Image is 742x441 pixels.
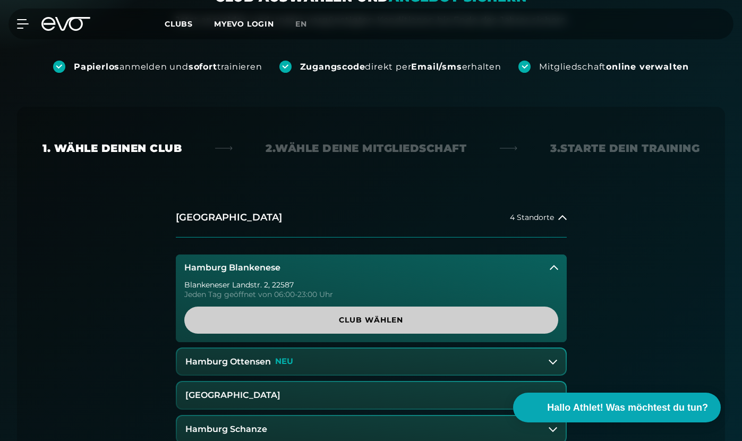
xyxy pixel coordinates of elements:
[176,211,282,224] h2: [GEOGRAPHIC_DATA]
[300,61,501,73] div: direkt per erhalten
[184,307,558,334] a: Club wählen
[275,357,293,366] p: NEU
[176,198,567,238] button: [GEOGRAPHIC_DATA]4 Standorte
[197,315,545,326] span: Club wählen
[185,391,280,400] h3: [GEOGRAPHIC_DATA]
[550,141,700,156] div: 3. Starte dein Training
[176,255,567,281] button: Hamburg Blankenese
[300,62,365,72] strong: Zugangscode
[184,263,280,273] h3: Hamburg Blankenese
[547,401,708,415] span: Hallo Athlet! Was möchtest du tun?
[606,62,689,72] strong: online verwalten
[266,141,466,156] div: 2. Wähle deine Mitgliedschaft
[184,281,558,289] div: Blankeneser Landstr. 2 , 22587
[295,19,307,29] span: en
[185,357,271,367] h3: Hamburg Ottensen
[42,141,182,156] div: 1. Wähle deinen Club
[513,393,721,422] button: Hallo Athlet! Was möchtest du tun?
[165,19,193,29] span: Clubs
[74,61,262,73] div: anmelden und trainieren
[411,62,462,72] strong: Email/sms
[184,291,558,298] div: Jeden Tag geöffnet von 06:00-23:00 Uhr
[214,19,274,29] a: MYEVO LOGIN
[177,349,566,375] button: Hamburg OttensenNEU
[189,62,217,72] strong: sofort
[185,425,267,434] h3: Hamburg Schanze
[510,214,554,222] span: 4 Standorte
[165,19,214,29] a: Clubs
[74,62,120,72] strong: Papierlos
[539,61,689,73] div: Mitgliedschaft
[295,18,320,30] a: en
[177,382,566,409] button: [GEOGRAPHIC_DATA]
